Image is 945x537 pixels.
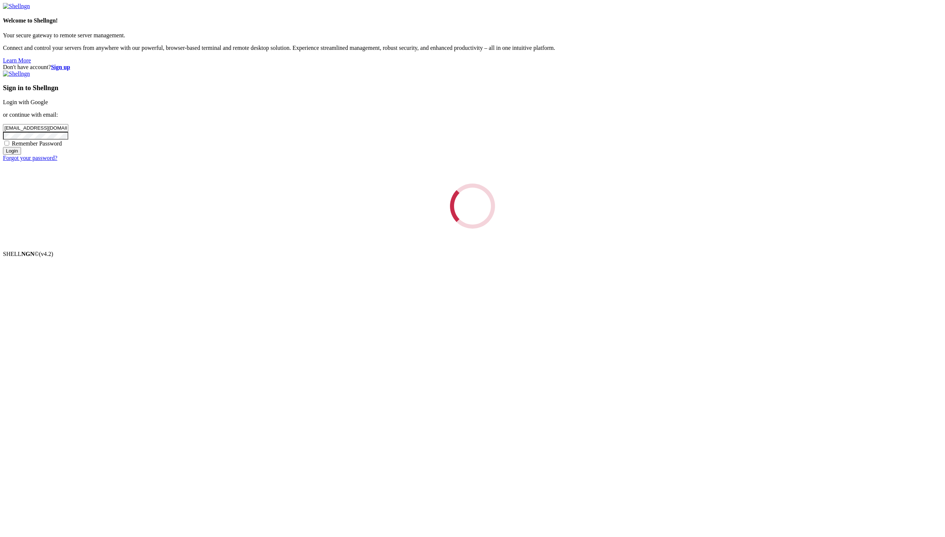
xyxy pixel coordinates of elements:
p: Connect and control your servers from anywhere with our powerful, browser-based terminal and remo... [3,45,942,51]
span: SHELL © [3,251,53,257]
p: or continue with email: [3,112,942,118]
input: Remember Password [4,141,9,146]
a: Login with Google [3,99,48,105]
div: Don't have account? [3,64,942,71]
img: Shellngn [3,71,30,77]
a: Learn More [3,57,31,64]
p: Your secure gateway to remote server management. [3,32,942,39]
div: Loading... [441,175,504,237]
b: NGN [21,251,35,257]
span: Remember Password [12,140,62,147]
h4: Welcome to Shellngn! [3,17,942,24]
h3: Sign in to Shellngn [3,84,942,92]
input: Email address [3,124,68,132]
img: Shellngn [3,3,30,10]
span: 4.2.0 [39,251,54,257]
a: Forgot your password? [3,155,57,161]
a: Sign up [51,64,70,70]
input: Login [3,147,21,155]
